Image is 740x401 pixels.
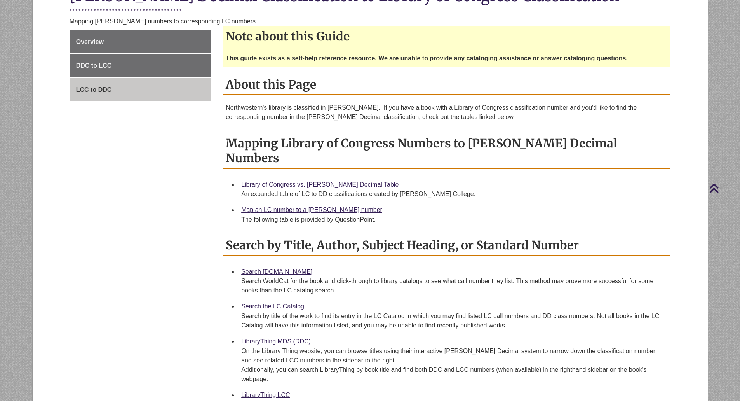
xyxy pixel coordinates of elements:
a: Library of Congress vs. [PERSON_NAME] Decimal Table [241,181,399,188]
span: Mapping [PERSON_NAME] numbers to corresponding LC numbers [70,18,256,25]
span: LCC to DDC [76,86,112,93]
a: Search the LC Catalog [241,303,304,310]
h2: About this Page [223,75,670,95]
h2: Note about this Guide [223,26,670,46]
span: Overview [76,39,104,45]
h2: Mapping Library of Congress Numbers to [PERSON_NAME] Decimal Numbers [223,133,670,169]
a: LCC to DDC [70,78,211,102]
span: DDC to LCC [76,62,112,69]
div: Search by title of the work to find its entry in the LC Catalog in which you may find listed LC c... [241,312,664,330]
h2: Search by Title, Author, Subject Heading, or Standard Number [223,235,670,256]
a: DDC to LCC [70,54,211,77]
div: The following table is provided by QuestionPoint. [241,215,664,224]
a: LibraryThing LCC [241,392,290,398]
a: Map an LC number to a [PERSON_NAME] number [241,207,382,213]
div: Guide Page Menu [70,30,211,102]
strong: This guide exists as a self-help reference resource. We are unable to provide any cataloging assi... [226,55,628,61]
a: LibraryThing MDS (DDC) [241,338,311,345]
p: Northwestern's library is classified in [PERSON_NAME]. If you have a book with a Library of Congr... [226,103,667,122]
div: On the Library Thing website, you can browse titles using their interactive [PERSON_NAME] Decimal... [241,347,664,384]
div: An expanded table of LC to DD classifications created by [PERSON_NAME] College. [241,189,664,199]
a: Search [DOMAIN_NAME] [241,268,312,275]
div: Search WorldCat for the book and click-through to library catalogs to see what call number they l... [241,277,664,295]
a: Back to Top [709,183,738,193]
a: Overview [70,30,211,54]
